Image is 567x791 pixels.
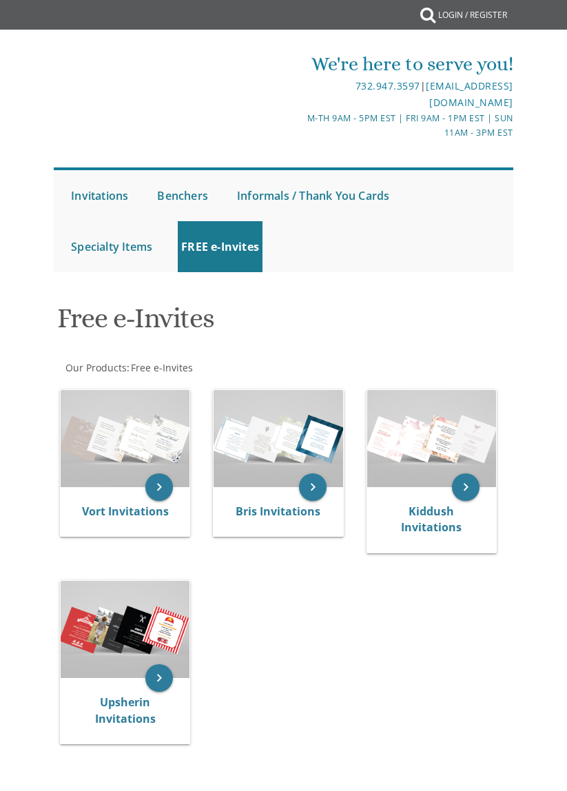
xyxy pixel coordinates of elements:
div: | [285,78,513,111]
a: 732.947.3597 [355,79,420,92]
a: Informals / Thank You Cards [234,170,393,221]
a: Invitations [68,170,132,221]
img: Upsherin Invitations [61,581,189,677]
a: Upsherin Invitations [95,695,156,726]
a: keyboard_arrow_right [145,664,173,692]
img: Vort Invitations [61,390,189,486]
img: Kiddush Invitations [367,390,496,486]
a: FREE e-Invites [178,221,262,272]
a: [EMAIL_ADDRESS][DOMAIN_NAME] [426,79,513,109]
a: Kiddush Invitations [401,504,462,535]
div: We're here to serve you! [285,50,513,78]
img: Bris Invitations [214,390,342,486]
a: Free e-Invites [130,361,193,374]
a: Bris Invitations [236,504,320,519]
div: M-Th 9am - 5pm EST | Fri 9am - 1pm EST | Sun 11am - 3pm EST [285,111,513,141]
a: keyboard_arrow_right [299,473,327,501]
a: keyboard_arrow_right [452,473,480,501]
a: Specialty Items [68,221,156,272]
h1: Free e-Invites [57,303,511,344]
a: Benchers [154,170,212,221]
div: : [54,361,513,375]
a: Our Products [64,361,127,374]
a: keyboard_arrow_right [145,473,173,501]
span: Free e-Invites [131,361,193,374]
a: Vort Invitations [82,504,169,519]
